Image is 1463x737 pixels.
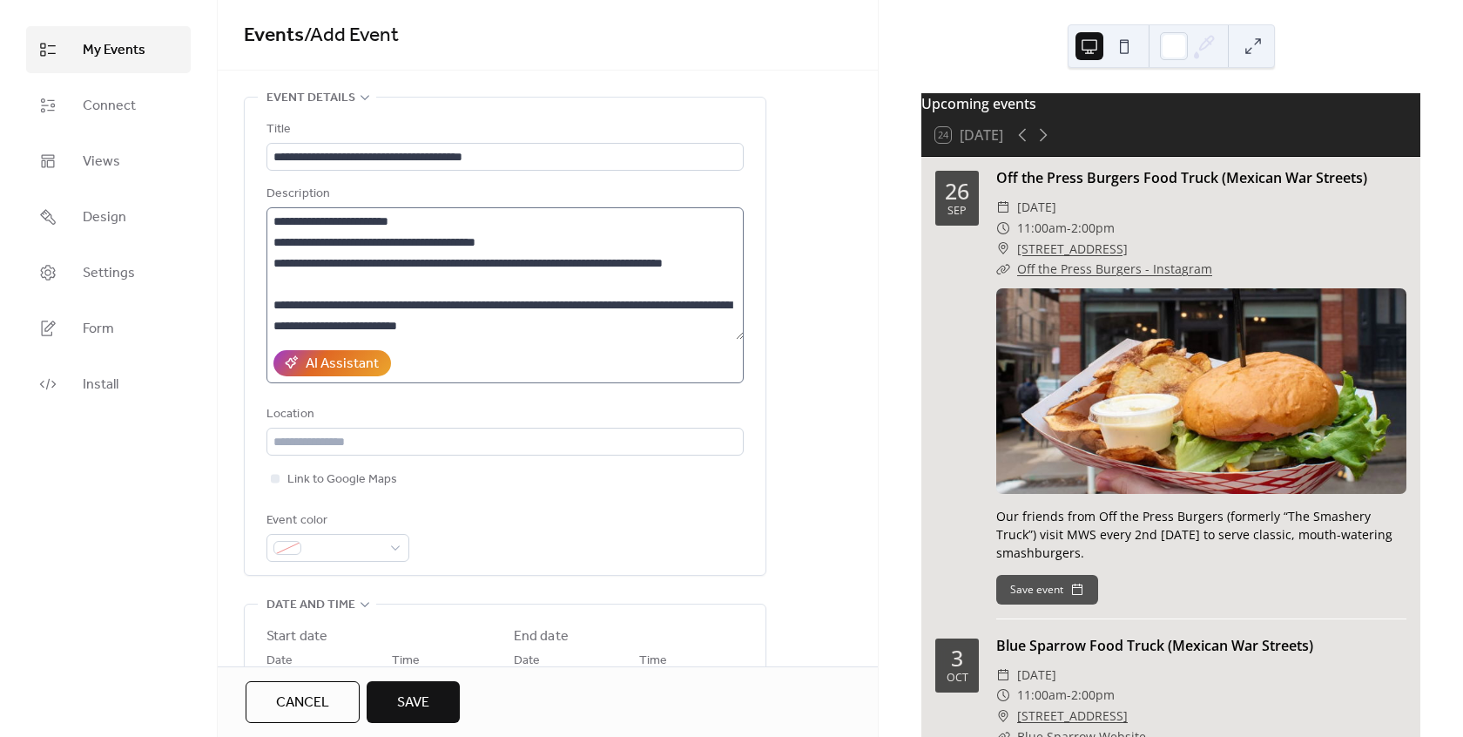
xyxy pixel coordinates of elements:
[1017,706,1128,727] a: [STREET_ADDRESS]
[304,17,399,55] span: / Add Event
[996,168,1367,187] a: Off the Press Burgers Food Truck (Mexican War Streets)
[996,685,1010,706] div: ​
[83,375,118,396] span: Install
[83,263,135,284] span: Settings
[26,26,191,73] a: My Events
[306,354,379,375] div: AI Assistant
[996,197,1010,218] div: ​
[83,207,126,228] span: Design
[287,470,397,490] span: Link to Google Maps
[951,647,963,669] div: 3
[26,193,191,240] a: Design
[639,651,667,672] span: Time
[945,180,969,202] div: 26
[996,575,1098,605] button: Save event
[996,239,1010,260] div: ​
[514,626,569,647] div: End date
[26,82,191,129] a: Connect
[83,40,145,61] span: My Events
[1017,239,1128,260] a: [STREET_ADDRESS]
[1017,218,1067,239] span: 11:00am
[266,651,293,672] span: Date
[266,119,740,140] div: Title
[1017,685,1067,706] span: 11:00am
[1071,218,1115,239] span: 2:00pm
[514,651,540,672] span: Date
[1067,218,1071,239] span: -
[996,636,1313,655] a: Blue Sparrow Food Truck (Mexican War Streets)
[26,305,191,352] a: Form
[996,218,1010,239] div: ​
[26,361,191,408] a: Install
[1017,197,1056,218] span: [DATE]
[947,206,967,217] div: Sep
[83,96,136,117] span: Connect
[266,626,327,647] div: Start date
[921,93,1420,114] div: Upcoming events
[266,404,740,425] div: Location
[266,595,355,616] span: Date and time
[244,17,304,55] a: Events
[26,138,191,185] a: Views
[996,665,1010,686] div: ​
[1071,685,1115,706] span: 2:00pm
[367,681,460,723] button: Save
[996,706,1010,727] div: ​
[947,673,968,684] div: Oct
[266,510,406,531] div: Event color
[996,259,1010,280] div: ​
[26,249,191,296] a: Settings
[266,184,740,205] div: Description
[83,319,114,340] span: Form
[996,507,1406,562] div: Our friends from Off the Press Burgers (formerly “The Smashery Truck”) visit MWS every 2nd [DATE]...
[1017,665,1056,686] span: [DATE]
[273,350,391,376] button: AI Assistant
[397,693,429,713] span: Save
[1067,685,1071,706] span: -
[83,152,120,172] span: Views
[246,681,360,723] button: Cancel
[1017,260,1212,277] a: Off the Press Burgers - Instagram
[276,693,329,713] span: Cancel
[266,88,355,109] span: Event details
[392,651,420,672] span: Time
